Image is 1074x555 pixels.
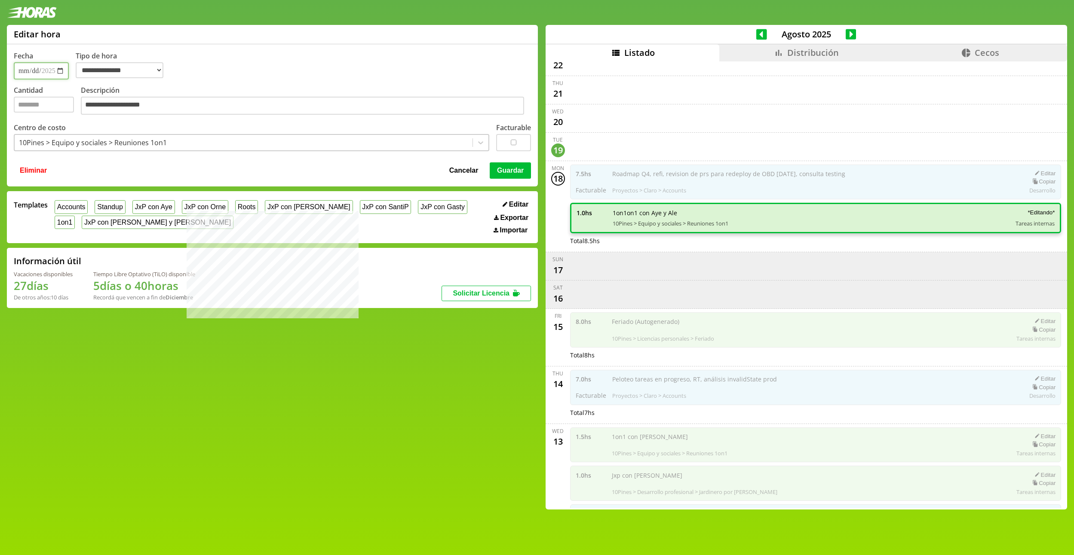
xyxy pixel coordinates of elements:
[555,312,562,320] div: Fri
[551,172,565,186] div: 18
[767,28,846,40] span: Agosto 2025
[93,270,195,278] div: Tiempo Libre Optativo (TiLO) disponible
[787,47,839,58] span: Distribución
[182,200,228,213] button: JxP con Orne
[166,293,193,301] b: Diciembre
[447,162,481,179] button: Cancelar
[552,427,564,435] div: Wed
[551,143,565,157] div: 19
[235,200,258,213] button: Roots
[14,97,74,113] input: Cantidad
[14,270,73,278] div: Vacaciones disponibles
[490,162,531,179] button: Guardar
[553,136,563,143] div: Tue
[95,200,125,213] button: Standup
[551,58,565,72] div: 22
[55,200,88,213] button: Accounts
[14,278,73,293] h1: 27 días
[453,290,509,297] span: Solicitar Licencia
[81,97,524,115] textarea: Descripción
[418,200,467,213] button: JxP con Gasty
[551,87,565,101] div: 21
[500,214,528,222] span: Exportar
[82,216,233,229] button: JxP con [PERSON_NAME] y [PERSON_NAME]
[14,200,48,210] span: Templates
[551,263,565,277] div: 17
[265,200,353,213] button: JxP con [PERSON_NAME]
[19,138,167,147] div: 10Pines > Equipo y sociales > Reuniones 1on1
[76,62,163,78] select: Tipo de hora
[14,255,81,267] h2: Información útil
[500,200,531,209] button: Editar
[76,51,170,79] label: Tipo de hora
[552,370,563,377] div: Thu
[551,291,565,305] div: 16
[93,293,195,301] div: Recordá que vencen a fin de
[14,123,66,132] label: Centro de costo
[553,284,563,291] div: Sat
[14,28,61,40] h1: Editar hora
[7,7,57,18] img: logotipo
[14,51,33,61] label: Fecha
[360,200,411,213] button: JxP con SantiP
[81,85,531,117] label: Descripción
[551,115,565,129] div: 20
[546,61,1067,509] div: scrollable content
[552,256,563,263] div: Sun
[500,226,528,234] span: Importar
[17,162,49,179] button: Eliminar
[975,47,999,58] span: Cecos
[552,108,564,115] div: Wed
[552,165,564,172] div: Mon
[496,123,531,132] label: Facturable
[14,293,73,301] div: De otros años: 10 días
[570,237,1062,245] div: Total 8.5 hs
[551,435,565,448] div: 13
[55,216,75,229] button: 1on1
[442,286,531,301] button: Solicitar Licencia
[551,320,565,333] div: 15
[509,201,528,208] span: Editar
[552,79,563,87] div: Thu
[132,200,175,213] button: JxP con Aye
[491,213,531,222] button: Exportar
[570,351,1062,359] div: Total 8 hs
[624,47,655,58] span: Listado
[93,278,195,293] h1: 5 días o 40 horas
[14,85,81,117] label: Cantidad
[551,377,565,391] div: 14
[570,409,1062,417] div: Total 7 hs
